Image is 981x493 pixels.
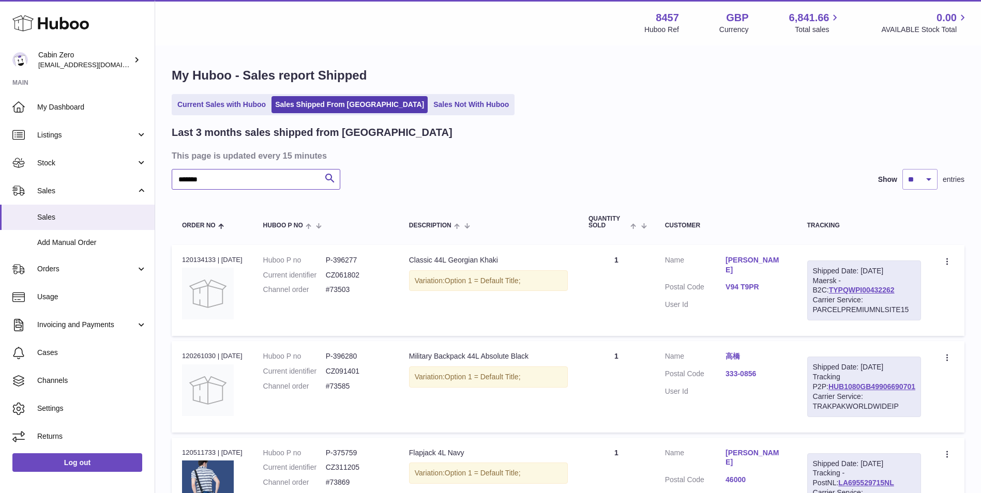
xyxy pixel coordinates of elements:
td: 1 [578,341,655,432]
strong: GBP [726,11,748,25]
div: Classic 44L Georgian Khaki [409,255,568,265]
img: no-photo.jpg [182,268,234,319]
a: 0.00 AVAILABLE Stock Total [881,11,969,35]
div: Currency [719,25,749,35]
dd: P-396277 [326,255,388,265]
dt: User Id [665,300,726,310]
dd: P-396280 [326,351,388,361]
div: 120511733 | [DATE] [182,448,243,457]
div: Shipped Date: [DATE] [813,459,915,469]
span: Option 1 = Default Title; [445,469,521,477]
div: Tracking P2P: [807,357,921,417]
span: Usage [37,292,147,302]
div: Carrier Service: TRAKPAKWORLDWIDEIP [813,392,915,411]
dt: Current identifier [263,366,326,376]
div: Tracking [807,222,921,229]
div: Carrier Service: PARCELPREMIUMNLSITE15 [813,295,915,315]
span: Description [409,222,451,229]
label: Show [878,175,897,184]
a: 高橋 [726,351,786,361]
a: [PERSON_NAME] [726,448,786,468]
dd: CZ311205 [326,463,388,472]
a: HUB1080GB49906690701 [828,382,915,391]
div: Variation: [409,270,568,291]
img: no-photo.jpg [182,364,234,416]
span: AVAILABLE Stock Total [881,25,969,35]
span: Orders [37,264,136,274]
dt: Channel order [263,285,326,295]
span: My Dashboard [37,102,147,112]
dd: P-375759 [326,448,388,458]
span: Stock [37,158,136,168]
strong: 8457 [656,11,679,25]
a: 46000 [726,475,786,485]
div: Huboo Ref [644,25,679,35]
span: [EMAIL_ADDRESS][DOMAIN_NAME] [38,60,152,69]
img: internalAdmin-8457@internal.huboo.com [12,52,28,68]
h3: This page is updated every 15 minutes [172,150,962,161]
a: Sales Not With Huboo [430,96,512,113]
span: Add Manual Order [37,238,147,248]
dt: Current identifier [263,463,326,472]
span: Settings [37,404,147,413]
div: Flapjack 4L Navy [409,448,568,458]
a: Sales Shipped From [GEOGRAPHIC_DATA] [271,96,428,113]
span: Quantity Sold [588,215,628,229]
span: Listings [37,130,136,140]
dt: Postal Code [665,475,726,487]
div: Shipped Date: [DATE] [813,362,915,372]
span: Total sales [795,25,841,35]
dt: Channel order [263,477,326,487]
a: Current Sales with Huboo [174,96,269,113]
dt: Postal Code [665,369,726,381]
span: Sales [37,186,136,196]
dt: Current identifier [263,270,326,280]
div: Shipped Date: [DATE] [813,266,915,276]
dt: Channel order [263,381,326,391]
a: [PERSON_NAME] [726,255,786,275]
dd: #73585 [326,381,388,391]
div: Variation: [409,463,568,484]
dt: User Id [665,387,726,396]
div: Maersk - B2C: [807,260,921,320]
dd: CZ091401 [326,366,388,376]
span: Returns [37,432,147,441]
span: 6,841.66 [789,11,829,25]
div: Customer [665,222,787,229]
a: 333-0856 [726,369,786,379]
div: 120261030 | [DATE] [182,351,243,361]
div: Cabin Zero [38,50,131,70]
h2: Last 3 months sales shipped from [GEOGRAPHIC_DATA] [172,126,452,140]
dt: Huboo P no [263,351,326,361]
span: Invoicing and Payments [37,320,136,330]
a: V94 T9PR [726,282,786,292]
h1: My Huboo - Sales report Shipped [172,67,964,84]
div: 120134133 | [DATE] [182,255,243,265]
span: Channels [37,376,147,386]
span: Huboo P no [263,222,303,229]
span: 0.00 [937,11,957,25]
div: Military Backpack 44L Absolute Black [409,351,568,361]
span: Option 1 = Default Title; [445,276,521,285]
div: Variation: [409,366,568,388]
a: Log out [12,453,142,472]
span: Sales [37,212,147,222]
span: entries [943,175,964,184]
dt: Name [665,448,726,470]
span: Cases [37,348,147,358]
dt: Huboo P no [263,255,326,265]
span: Order No [182,222,216,229]
dd: #73869 [326,477,388,487]
dd: CZ061802 [326,270,388,280]
td: 1 [578,245,655,336]
dt: Name [665,255,726,278]
dt: Name [665,351,726,364]
dt: Huboo P no [263,448,326,458]
a: 6,841.66 Total sales [789,11,841,35]
a: LA695529715NL [838,479,894,487]
a: TYPQWPI00432262 [829,286,895,294]
dd: #73503 [326,285,388,295]
span: Option 1 = Default Title; [445,373,521,381]
dt: Postal Code [665,282,726,295]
